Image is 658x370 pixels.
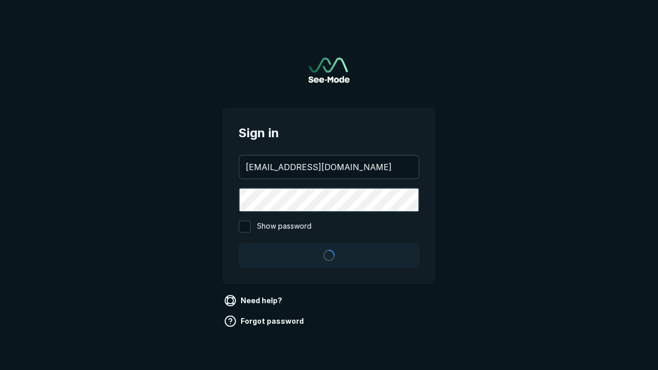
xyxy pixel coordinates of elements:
input: your@email.com [240,156,418,178]
a: Need help? [222,292,286,309]
span: Show password [257,220,312,233]
a: Forgot password [222,313,308,329]
a: Go to sign in [308,58,350,83]
img: See-Mode Logo [308,58,350,83]
span: Sign in [239,124,419,142]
